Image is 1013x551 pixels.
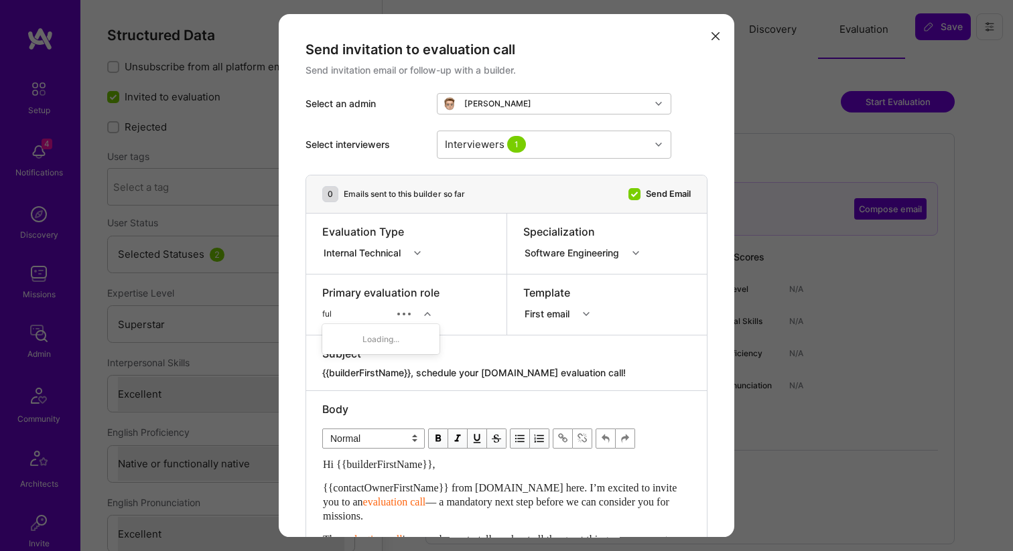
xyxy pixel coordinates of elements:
textarea: {{builderFirstName}}, schedule your [DOMAIN_NAME] evaluation call! [322,366,691,380]
i: icon Chevron [424,311,431,317]
div: Internal Technical [324,246,406,260]
div: Template [523,285,598,300]
button: OL [530,428,549,449]
button: Link [553,428,573,449]
div: Send invitation to evaluation call [306,41,707,58]
div: Specialization [523,224,648,239]
i: icon Chevron [655,100,662,107]
button: Underline [468,428,487,449]
i: icon Chevron [655,141,662,148]
i: icon Chevron [632,250,639,256]
button: UL [510,428,530,449]
span: Send Email [646,187,691,201]
div: First email [525,307,575,321]
div: Select an admin [306,97,426,110]
button: Italic [448,428,468,449]
div: Emails sent to this builder so far [344,188,465,200]
div: Subject [322,346,691,361]
div: Loading... [322,327,440,351]
i: icon Close [712,32,720,40]
div: Interviewers [442,135,532,154]
span: — a mandatory next step before we can consider you for missions. [323,496,672,522]
div: Primary evaluation role [322,285,440,300]
span: 1 [507,136,526,153]
span: The [323,534,340,545]
span: {{contactOwnerFirstName}} from [DOMAIN_NAME] here. I’m excited to invite you to an [323,482,679,507]
button: Redo [616,428,635,449]
button: Bold [428,428,448,449]
span: Normal [322,428,425,449]
div: Body [322,402,691,416]
div: Evaluation Type [322,224,429,239]
div: Software Engineering [525,246,624,260]
button: Undo [596,428,616,449]
div: modal [279,14,734,538]
div: [PERSON_NAME] [464,98,531,109]
button: Strikethrough [487,428,506,449]
div: Select interviewers [306,138,426,151]
button: Remove Link [573,428,592,449]
select: Block type [322,428,425,449]
span: Hi {{builderFirstName}}, [323,459,435,470]
a: evaluation call [363,496,426,507]
i: icon Chevron [414,250,421,256]
div: 0 [322,186,338,202]
div: Send invitation email or follow-up with a builder. [306,64,707,77]
a: evaluation call [340,534,403,545]
i: icon Chevron [583,311,590,317]
img: User Avatar [443,97,456,110]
